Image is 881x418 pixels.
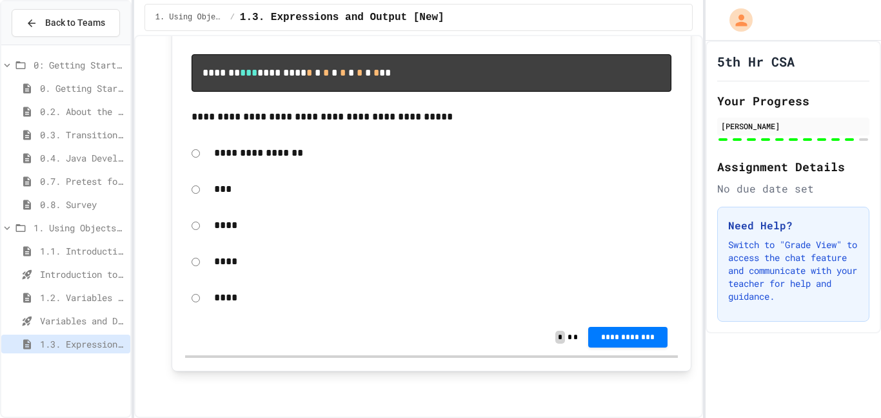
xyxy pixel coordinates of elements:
[40,314,125,328] span: Variables and Data Types - Quiz
[717,52,795,70] h1: 5th Hr CSA
[716,5,756,35] div: My Account
[728,238,858,303] p: Switch to "Grade View" to access the chat feature and communicate with your teacher for help and ...
[40,81,125,95] span: 0. Getting Started
[40,291,125,304] span: 1.2. Variables and Data Types
[717,181,869,196] div: No due date set
[40,267,125,281] span: Introduction to Algorithms, Programming, and Compilers
[34,221,125,235] span: 1. Using Objects and Methods
[40,198,125,211] span: 0.8. Survey
[240,10,444,25] span: 1.3. Expressions and Output [New]
[721,120,866,132] div: [PERSON_NAME]
[40,105,125,118] span: 0.2. About the AP CSA Exam
[155,12,225,23] span: 1. Using Objects and Methods
[717,158,869,176] h2: Assignment Details
[40,174,125,188] span: 0.7. Pretest for the AP CSA Exam
[717,92,869,110] h2: Your Progress
[12,9,120,37] button: Back to Teams
[40,337,125,351] span: 1.3. Expressions and Output [New]
[40,128,125,141] span: 0.3. Transitioning from AP CSP to AP CSA
[230,12,235,23] span: /
[728,218,858,233] h3: Need Help?
[45,16,105,30] span: Back to Teams
[34,58,125,72] span: 0: Getting Started
[40,151,125,165] span: 0.4. Java Development Environments
[40,244,125,258] span: 1.1. Introduction to Algorithms, Programming, and Compilers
